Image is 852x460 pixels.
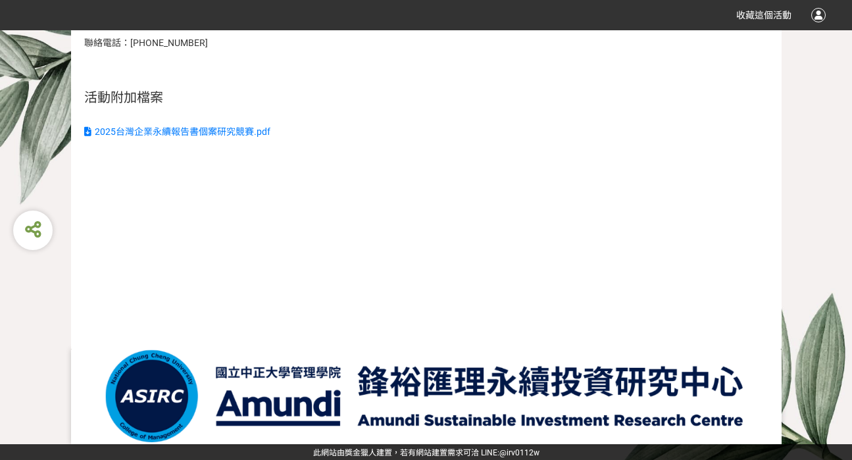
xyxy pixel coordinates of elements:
[313,448,463,457] a: 此網站由獎金獵人建置，若有網站建置需求
[84,89,163,105] span: 活動附加檔案
[84,36,597,50] p: 聯絡電話：[PHONE_NUMBER]
[499,448,539,457] a: @irv0112w
[84,125,597,139] a: 2025台灣企業永續報告書個案研究競賽.pdf
[95,126,270,137] span: 2025台灣企業永續報告書個案研究競賽.pdf
[736,10,791,20] span: 收藏這個活動
[313,448,539,457] span: 可洽 LINE:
